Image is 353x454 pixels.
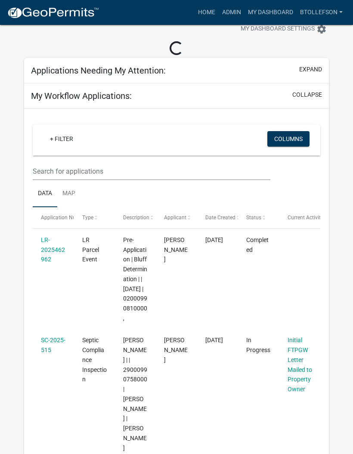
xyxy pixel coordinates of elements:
a: My Dashboard [245,4,297,21]
button: expand [299,65,322,74]
a: LR-2025462962 [41,236,65,263]
button: collapse [292,90,322,99]
h5: Applications Needing My Attention: [31,65,166,76]
h5: My Workflow Applications: [31,91,132,101]
a: SC-2025-515 [41,337,65,353]
span: Application Number [41,215,88,221]
a: Initial FTPGW Letter Mailed to Property Owner [288,337,312,393]
span: In Progress [246,337,270,353]
datatable-header-cell: Type [74,207,115,228]
a: + Filter [43,131,80,147]
a: btollefson [297,4,346,21]
a: Map [57,180,81,208]
button: Columns [267,131,310,147]
span: Date Created [205,215,235,221]
input: Search for applications [33,163,270,180]
datatable-header-cell: Date Created [197,207,238,228]
span: 08/12/2025 [205,236,223,243]
span: Brittany Tollefson [164,236,188,263]
span: Septic Compliance Inspection [82,337,107,383]
span: Pre-Application | Bluff Determination | | 08/07/2025 | 02000990810000 , [123,236,147,322]
datatable-header-cell: Description [115,207,156,228]
span: 08/06/2025 [205,337,223,344]
a: Home [195,4,219,21]
span: My Dashboard Settings [241,24,315,34]
span: Applicant [164,215,186,221]
datatable-header-cell: Status [238,207,279,228]
span: Type [82,215,93,221]
span: Emma Swenson | | 29000990758000 | BRIAN W JOHNSON | KARLA K JOHNSON [123,337,147,451]
a: Admin [219,4,245,21]
button: My Dashboard Settingssettings [234,21,334,37]
i: settings [316,24,327,34]
span: Brittany Tollefson [164,337,188,363]
datatable-header-cell: Application Number [33,207,74,228]
span: LR Parcel Event [82,236,99,263]
span: Status [246,215,261,221]
span: Completed [246,236,269,253]
datatable-header-cell: Applicant [156,207,197,228]
span: Current Activity [288,215,323,221]
span: Description [123,215,149,221]
a: Data [33,180,57,208]
datatable-header-cell: Current Activity [279,207,320,228]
